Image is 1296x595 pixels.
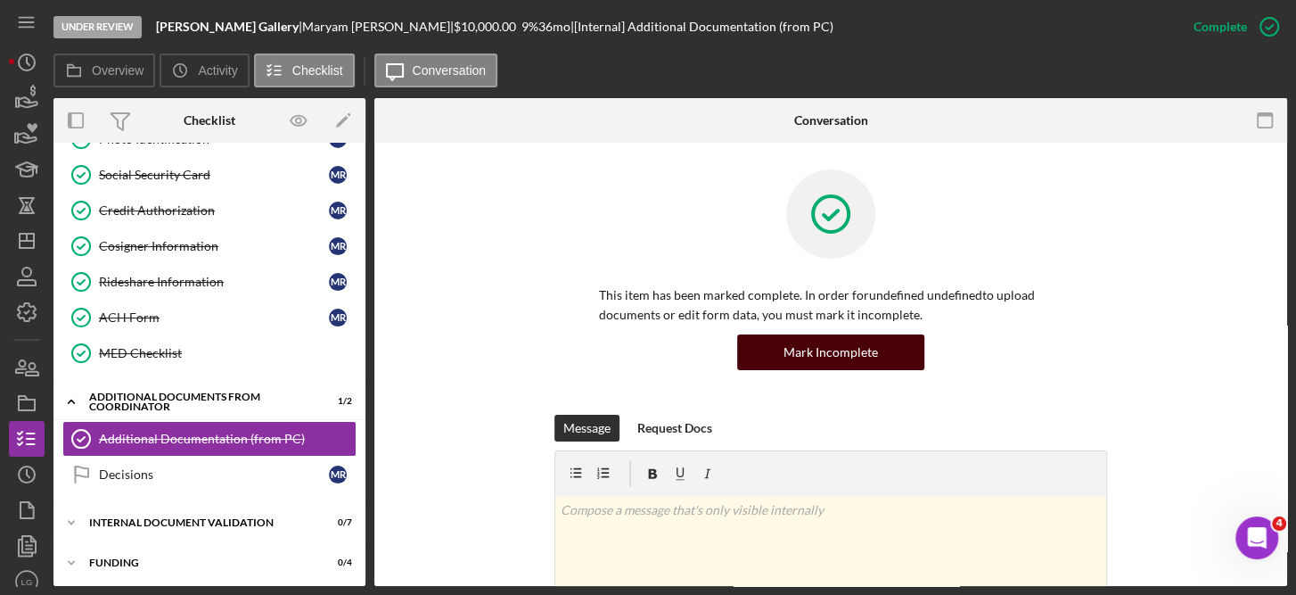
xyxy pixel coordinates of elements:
button: Checklist [254,54,355,87]
label: Checklist [292,63,343,78]
label: Overview [92,63,144,78]
b: [PERSON_NAME] Gallery [156,19,299,34]
div: M R [329,202,347,219]
div: | [Internal] Additional Documentation (from PC) [570,20,833,34]
a: ACH FormMR [62,300,357,335]
div: Maryam [PERSON_NAME] | [302,20,454,34]
div: Cosigner Information [99,239,329,253]
label: Conversation [413,63,487,78]
button: Request Docs [628,415,721,442]
div: Conversation [793,113,867,128]
div: Additional Documentation (from PC) [99,432,356,446]
a: DecisionsMR [62,457,357,492]
div: M R [329,166,347,184]
div: Complete [1193,9,1247,45]
div: Rideshare Information [99,275,329,289]
div: M R [329,273,347,291]
div: M R [329,466,347,483]
div: MED Checklist [99,346,356,360]
iframe: Intercom live chat [1235,516,1278,559]
div: 0 / 7 [320,517,352,528]
a: Rideshare InformationMR [62,264,357,300]
a: MED Checklist [62,335,357,371]
a: Additional Documentation (from PC) [62,421,357,457]
div: M R [329,237,347,255]
label: Activity [198,63,237,78]
button: Message [554,415,619,442]
button: Overview [53,54,155,87]
div: ACH Form [99,310,329,325]
div: Under Review [53,16,142,38]
a: Social Security CardMR [62,157,357,193]
div: Message [563,415,611,442]
div: Decisions [99,467,329,482]
div: Request Docs [637,415,712,442]
div: 0 / 4 [320,558,352,568]
div: Checklist [184,113,235,128]
div: Mark Incomplete [783,335,878,370]
div: 36 mo [538,20,570,34]
a: Cosigner InformationMR [62,228,357,264]
button: Complete [1176,9,1287,45]
div: Additional Documents from Coordinator [89,392,308,412]
button: Activity [160,54,249,87]
button: Mark Incomplete [737,335,924,370]
a: Credit AuthorizationMR [62,193,357,228]
text: LG [21,577,33,587]
div: 9 % [521,20,538,34]
div: Credit Authorization [99,203,329,218]
div: M R [329,309,347,326]
div: Funding [89,558,308,568]
div: 1 / 2 [320,396,352,407]
span: 4 [1272,516,1286,531]
div: $10,000.00 [454,20,521,34]
p: This item has been marked complete. In order for undefined undefined to upload documents or edit ... [599,285,1062,326]
div: Social Security Card [99,168,329,182]
div: | [156,20,302,34]
div: Internal Document Validation [89,517,308,528]
button: Conversation [374,54,498,87]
